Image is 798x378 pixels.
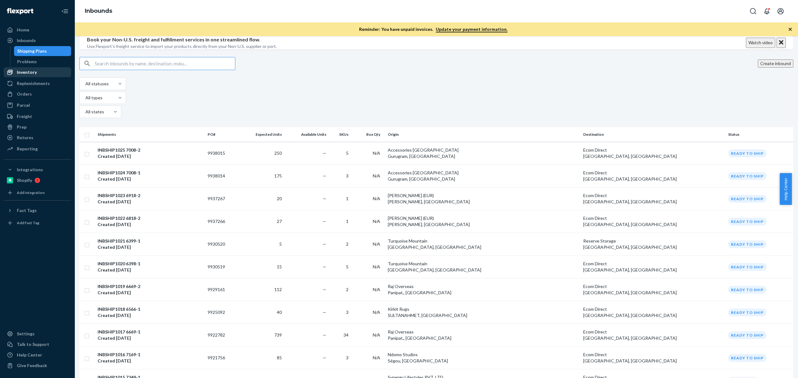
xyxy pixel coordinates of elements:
div: Created [DATE] [98,290,140,296]
span: — [323,173,326,178]
div: Ecom Direct [583,192,723,199]
span: — [323,196,326,201]
span: 175 [274,173,282,178]
div: Created [DATE] [98,267,140,273]
p: Reminder: You have unpaid invoices. [359,26,507,32]
div: Inventory [17,69,37,75]
span: 1 [346,196,349,201]
span: [PERSON_NAME], [GEOGRAPHIC_DATA] [388,199,470,204]
div: INBSHIP1017 6669-1 [98,329,140,335]
div: Replenishments [17,80,50,87]
div: Ecom Direct [583,170,723,176]
td: 9938014 [205,165,238,187]
span: SULTANAHMET, [GEOGRAPHIC_DATA] [388,313,467,318]
span: 3 [346,309,349,315]
span: [GEOGRAPHIC_DATA], [GEOGRAPHIC_DATA] [583,313,677,318]
div: Inbounds [17,37,36,44]
button: Give Feedback [4,361,71,371]
span: 15 [277,264,282,269]
button: Help Center [780,173,792,205]
a: Talk to Support [4,339,71,349]
button: Watch video [746,38,775,48]
span: 5 [279,241,282,247]
span: Gurugram, [GEOGRAPHIC_DATA] [388,176,455,182]
div: INBSHIP1021 6399-1 [98,238,140,244]
div: Ecom Direct [583,283,723,290]
div: Accessories [GEOGRAPHIC_DATA] [388,147,578,153]
span: 112 [274,287,282,292]
div: Reserve Storage [583,238,723,244]
span: [GEOGRAPHIC_DATA], [GEOGRAPHIC_DATA] [583,176,677,182]
span: — [323,309,326,315]
th: SKUs [329,127,354,142]
div: INBSHIP1024 7008-1 [98,170,140,176]
th: Origin [385,127,581,142]
span: [GEOGRAPHIC_DATA], [GEOGRAPHIC_DATA] [583,222,677,227]
td: 9937267 [205,187,238,210]
span: — [323,287,326,292]
span: 5 [346,264,349,269]
div: Give Feedback [17,362,47,369]
span: — [323,264,326,269]
div: Add Integration [17,190,45,195]
div: Home [17,27,29,33]
td: 9937266 [205,210,238,233]
a: Home [4,25,71,35]
span: N/A [373,264,380,269]
span: 2 [346,287,349,292]
span: — [323,241,326,247]
div: Shipping Plans [17,48,47,54]
div: Ready to ship [728,263,767,271]
button: Create inbound [758,59,793,68]
span: — [323,219,326,224]
div: Ecom Direct [583,306,723,312]
span: [GEOGRAPHIC_DATA], [GEOGRAPHIC_DATA] [388,244,481,250]
div: Turquoise Mountain [388,261,578,267]
div: Turquoise Mountain [388,238,578,244]
span: 250 [274,150,282,156]
div: Created [DATE] [98,335,140,341]
a: Add Fast Tag [4,218,71,228]
div: Reporting [17,146,38,152]
span: Gurugram, [GEOGRAPHIC_DATA] [388,154,455,159]
span: [GEOGRAPHIC_DATA], [GEOGRAPHIC_DATA] [388,267,481,272]
span: N/A [373,219,380,224]
div: Talk to Support [17,341,49,347]
span: — [323,332,326,338]
span: [GEOGRAPHIC_DATA], [GEOGRAPHIC_DATA] [583,154,677,159]
td: 9921756 [205,347,238,369]
ol: breadcrumbs [80,2,117,20]
input: Search inbounds by name, destination, msku... [95,57,235,70]
a: Shopify [4,175,71,185]
div: Parcel [17,102,30,108]
div: Ready to ship [728,331,767,339]
button: Open notifications [761,5,773,17]
div: Created [DATE] [98,358,140,364]
span: [GEOGRAPHIC_DATA], [GEOGRAPHIC_DATA] [583,335,677,341]
a: Prep [4,122,71,132]
a: Returns [4,133,71,143]
div: Ecom Direct [583,215,723,221]
div: Fast Tags [17,207,37,214]
a: Freight [4,111,71,121]
td: 9925092 [205,301,238,324]
span: Panipat,, [GEOGRAPHIC_DATA] [388,335,451,341]
div: Ecom Direct [583,261,723,267]
span: [GEOGRAPHIC_DATA], [GEOGRAPHIC_DATA] [583,358,677,363]
p: Book your Non-U.S. freight and fulfillment services in one streamlined flow. [87,36,277,43]
div: Ready to ship [728,309,767,316]
a: Parcel [4,100,71,110]
div: INBSHIP1023 6918-2 [98,192,140,199]
a: Settings [4,329,71,339]
button: Close [776,38,786,48]
button: Fast Tags [4,206,71,215]
div: INBSHIP1025 7008-2 [98,147,140,153]
a: Help Center [4,350,71,360]
th: Destination [581,127,726,142]
td: 9930519 [205,256,238,278]
img: Flexport logo [7,8,33,14]
a: Replenishments [4,78,71,88]
button: Close Navigation [59,5,71,17]
div: Accessories [GEOGRAPHIC_DATA] [388,170,578,176]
